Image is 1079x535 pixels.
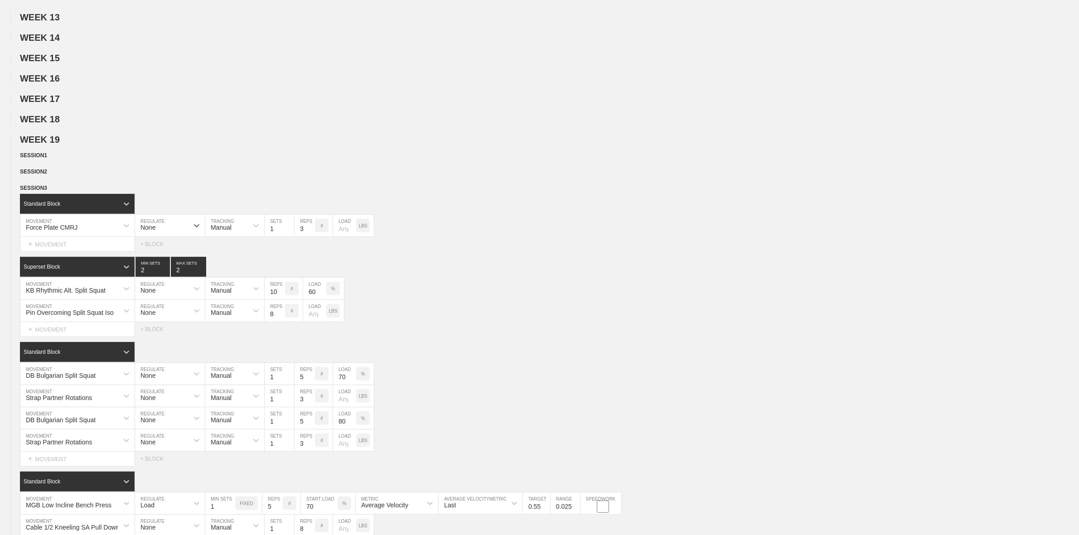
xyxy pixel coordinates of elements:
div: + BLOCK [140,241,172,247]
iframe: Chat Widget [1034,492,1079,535]
div: None [140,416,155,424]
div: None [140,524,155,531]
p: # [320,371,323,376]
span: WEEK 18 [20,114,60,124]
div: MGB Low Incline Bench Press [26,501,111,509]
div: Manual [211,309,232,316]
p: # [320,416,323,421]
div: + BLOCK [140,456,172,462]
p: % [343,501,347,506]
input: Any [333,407,356,429]
p: # [290,286,293,291]
p: % [361,371,365,376]
span: + [28,325,32,333]
div: Strap Partner Rotations [26,439,92,446]
span: WEEK 14 [20,33,60,43]
div: Manual [211,287,232,294]
div: Standard Block [24,349,60,355]
span: SESSION 3 [20,185,47,191]
div: Manual [211,524,232,531]
input: Any [301,492,338,514]
p: % [331,286,335,291]
p: # [290,308,293,313]
div: + BLOCK [140,326,172,333]
div: KB Rhythmic Alt. Split Squat [26,287,106,294]
div: Standard Block [24,201,60,207]
div: Manual [211,416,232,424]
span: WEEK 15 [20,53,60,63]
div: Pin Overcoming Split Squat Iso [26,309,114,316]
div: None [140,224,155,231]
input: Any [303,300,326,322]
div: None [140,309,155,316]
p: # [320,223,323,228]
div: None [140,394,155,401]
div: MOVEMENT [20,452,135,467]
input: Any [303,278,326,299]
input: Any [333,385,356,407]
span: WEEK 16 [20,73,60,83]
div: Superset Block [24,264,60,270]
p: # [320,438,323,443]
div: Manual [211,394,232,401]
div: Standard Block [24,478,60,485]
input: Any [333,215,356,236]
input: None [171,257,206,277]
input: Any [333,429,356,451]
p: FIXED [240,501,253,506]
span: WEEK 19 [20,135,60,145]
div: Force Plate CMRJ [26,224,77,231]
p: # [320,523,323,528]
div: Cable 1/2 Kneeling SA Pull Down [26,524,120,531]
span: + [28,455,32,463]
div: None [140,287,155,294]
div: Manual [211,372,232,379]
p: # [320,394,323,399]
span: WEEK 17 [20,94,60,104]
div: Strap Partner Rotations [26,394,92,401]
p: LBS [359,394,368,399]
div: Last [444,501,456,509]
div: Average Velocity [361,501,408,509]
div: Manual [211,224,232,231]
div: MOVEMENT [20,237,135,252]
p: # [288,501,291,506]
p: LBS [359,438,368,443]
p: LBS [329,308,338,313]
div: DB Bulgarian Split Squat [26,416,96,424]
div: DB Bulgarian Split Squat [26,372,96,379]
div: Manual [211,439,232,446]
div: None [140,372,155,379]
p: LBS [359,523,368,528]
div: Load [140,501,155,509]
span: + [28,240,32,248]
input: Any [333,363,356,385]
div: MOVEMENT [20,322,135,337]
span: SESSION 1 [20,152,47,159]
span: SESSION 2 [20,169,47,175]
p: LBS [359,223,368,228]
span: WEEK 13 [20,12,60,22]
p: % [361,416,365,421]
div: None [140,439,155,446]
